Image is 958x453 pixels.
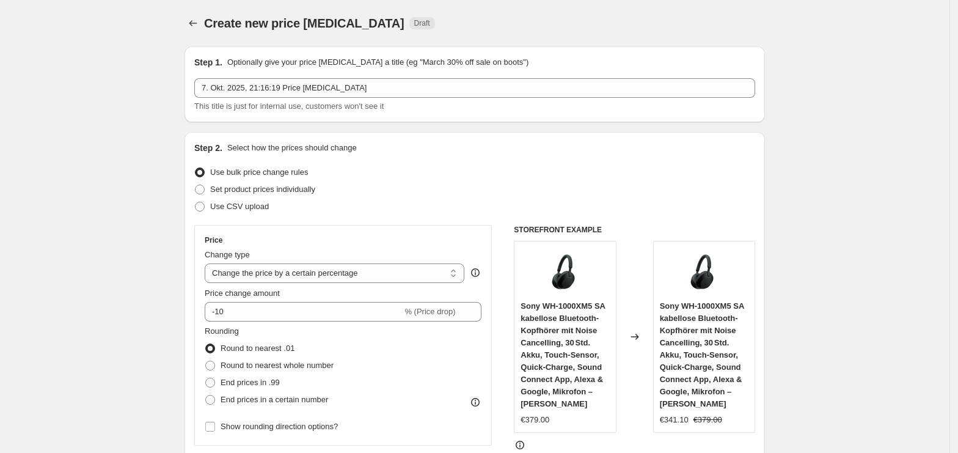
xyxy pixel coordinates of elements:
[660,414,689,426] div: €341.10
[210,168,308,177] span: Use bulk price change rules
[414,18,430,28] span: Draft
[210,185,315,194] span: Set product prices individually
[205,302,402,322] input: -15
[521,414,549,426] div: €379.00
[221,378,280,387] span: End prices in .99
[205,326,239,336] span: Rounding
[514,225,755,235] h6: STOREFRONT EXAMPLE
[205,250,250,259] span: Change type
[693,414,722,426] strike: €379.00
[210,202,269,211] span: Use CSV upload
[221,361,334,370] span: Round to nearest whole number
[194,142,222,154] h2: Step 2.
[521,301,605,408] span: Sony WH-1000XM5 SA kabellose Bluetooth-Kopfhörer mit Noise Cancelling, 30 Std. Akku, Touch-Sensor...
[194,78,755,98] input: 30% off holiday sale
[227,56,528,68] p: Optionally give your price [MEDICAL_DATA] a title (eg "March 30% off sale on boots")
[204,17,404,30] span: Create new price [MEDICAL_DATA]
[221,344,294,353] span: Round to nearest .01
[205,235,222,245] h3: Price
[205,289,280,298] span: Price change amount
[194,101,384,111] span: This title is just for internal use, customers won't see it
[194,56,222,68] h2: Step 1.
[679,248,728,296] img: 51LWN3lsYmL_80x.jpg
[227,142,357,154] p: Select how the prices should change
[221,422,338,431] span: Show rounding direction options?
[404,307,455,316] span: % (Price drop)
[221,395,328,404] span: End prices in a certain number
[660,301,744,408] span: Sony WH-1000XM5 SA kabellose Bluetooth-Kopfhörer mit Noise Cancelling, 30 Std. Akku, Touch-Sensor...
[185,15,202,32] button: Price change jobs
[469,267,481,279] div: help
[541,248,590,296] img: 51LWN3lsYmL_80x.jpg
